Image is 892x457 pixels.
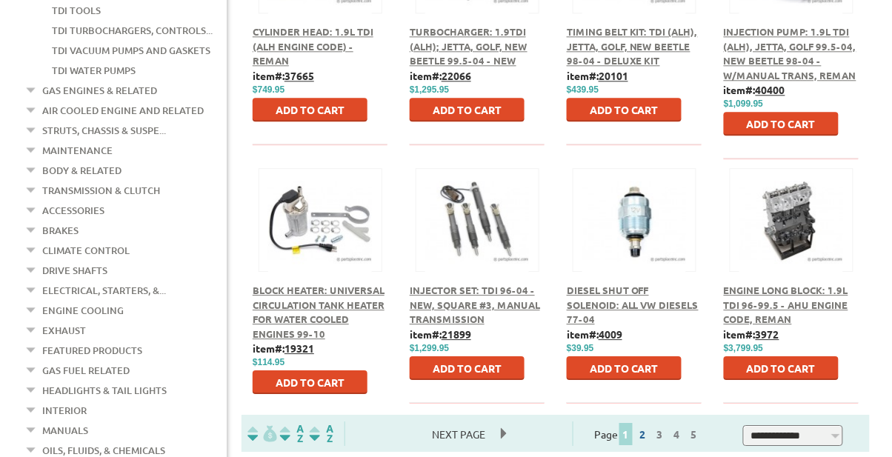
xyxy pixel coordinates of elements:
img: Sort by Headline [277,425,307,442]
a: 5 [688,427,701,441]
a: Gas Fuel Related [42,361,130,380]
button: Add to Cart [724,356,839,380]
a: Transmission & Clutch [42,181,160,200]
a: Exhaust [42,321,86,340]
span: $1,295.95 [410,84,449,95]
a: TDI Tools [52,1,101,20]
a: Diesel Shut Off Solenoid: All VW Diesels 77-04 [567,284,699,325]
u: 22066 [442,69,471,82]
a: Electrical, Starters, &... [42,281,166,300]
span: Add to Cart [747,361,816,375]
u: 40400 [756,83,785,96]
b: item#: [567,327,622,341]
u: 19321 [284,341,314,355]
span: $114.95 [253,357,284,367]
span: $3,799.95 [724,343,763,353]
a: Engine Cooling [42,301,124,320]
a: Headlights & Tail Lights [42,381,167,400]
span: Add to Cart [433,103,502,116]
a: Brakes [42,221,79,240]
span: Add to Cart [747,117,816,130]
button: Add to Cart [410,98,525,121]
u: 20101 [599,69,628,82]
b: item#: [253,341,314,355]
span: Add to Cart [590,103,659,116]
a: Block Heater: Universal Circulation Tank Heater For Water Cooled Engines 99-10 [253,284,385,340]
b: item#: [724,327,779,341]
a: Gas Engines & Related [42,81,157,100]
button: Add to Cart [410,356,525,380]
a: Body & Related [42,161,122,180]
a: TDI Vacuum Pumps and Gaskets [52,41,210,60]
a: 4 [670,427,684,441]
a: 3 [653,427,667,441]
b: item#: [253,69,314,82]
a: Manuals [42,421,88,440]
a: Drive Shafts [42,261,107,280]
div: Page [573,421,723,446]
img: Sort by Sales Rank [307,425,336,442]
button: Add to Cart [253,370,367,394]
span: Next Page [418,423,501,445]
span: $39.95 [567,343,594,353]
b: item#: [410,327,471,341]
button: Add to Cart [567,356,682,380]
a: Maintenance [42,141,113,160]
u: 21899 [442,327,471,341]
span: 1 [619,423,633,445]
a: Turbocharger: 1.9TDI (ALH); Jetta, Golf, New Beetle 99.5-04 - New [410,25,527,67]
span: $1,299.95 [410,343,449,353]
a: Timing Belt Kit: TDI (ALH), Jetta, Golf, New Beetle 98-04 - Deluxe Kit [567,25,698,67]
a: Struts, Chassis & Suspe... [42,121,166,140]
span: $439.95 [567,84,599,95]
a: TDI Turbochargers, Controls... [52,21,213,40]
a: Injection Pump: 1.9L TDI (ALH), Jetta, Golf 99.5-04, New Beetle 98-04 - w/Manual Trans, Reman [724,25,856,81]
a: Injector Set: TDI 96-04 - New, Square #3, Manual Transmission [410,284,540,325]
img: filterpricelow.svg [247,425,277,442]
a: 2 [636,427,650,441]
a: Next Page [418,427,501,441]
a: Air Cooled Engine and Related [42,101,204,120]
b: item#: [410,69,471,82]
u: 3972 [756,327,779,341]
a: Engine Long Block: 1.9L TDI 96-99.5 - AHU Engine Code, Reman [724,284,848,325]
span: Add to Cart [433,361,502,375]
button: Add to Cart [253,98,367,121]
b: item#: [567,69,628,82]
a: Cylinder Head: 1.9L TDI (ALH Engine Code) - Reman [253,25,373,67]
span: Add to Cart [276,376,345,389]
button: Add to Cart [567,98,682,121]
a: Featured Products [42,341,142,360]
a: Accessories [42,201,104,220]
button: Add to Cart [724,112,839,136]
a: Interior [42,401,87,420]
u: 37665 [284,69,314,82]
span: $749.95 [253,84,284,95]
b: item#: [724,83,785,96]
a: TDI Water Pumps [52,61,136,80]
span: Add to Cart [276,103,345,116]
u: 4009 [599,327,622,341]
a: Climate Control [42,241,130,260]
span: Add to Cart [590,361,659,375]
span: $1,099.95 [724,99,763,109]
